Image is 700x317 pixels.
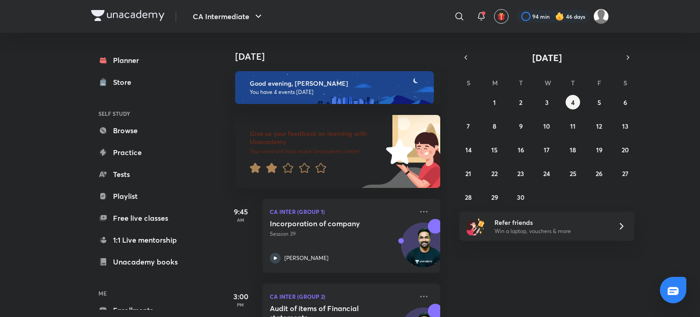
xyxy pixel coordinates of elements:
img: avatar [497,12,505,21]
img: streak [555,12,564,21]
img: feedback_image [355,115,440,188]
button: September 4, 2025 [566,95,580,109]
p: PM [222,302,259,307]
button: September 18, 2025 [566,142,580,157]
h6: Good evening, [PERSON_NAME] [250,79,426,88]
button: CA Intermediate [187,7,269,26]
abbr: September 9, 2025 [519,122,523,130]
abbr: September 15, 2025 [491,146,498,154]
button: September 24, 2025 [540,166,554,181]
button: September 13, 2025 [618,119,633,133]
button: September 14, 2025 [461,142,476,157]
img: Company Logo [91,10,165,21]
button: September 29, 2025 [487,190,502,204]
abbr: September 23, 2025 [517,169,524,178]
p: Win a laptop, vouchers & more [494,227,607,235]
abbr: Tuesday [519,78,523,87]
h6: SELF STUDY [91,106,197,121]
button: September 6, 2025 [618,95,633,109]
abbr: Friday [597,78,601,87]
button: September 26, 2025 [592,166,607,181]
p: Session 39 [270,230,413,238]
abbr: Thursday [571,78,575,87]
div: Store [113,77,137,88]
button: September 28, 2025 [461,190,476,204]
img: referral [467,217,485,235]
button: September 23, 2025 [514,166,528,181]
button: September 17, 2025 [540,142,554,157]
h5: Incorporation of company [270,219,383,228]
button: September 21, 2025 [461,166,476,181]
h6: Refer friends [494,218,607,227]
abbr: September 6, 2025 [623,98,627,107]
a: Tests [91,165,197,183]
abbr: September 3, 2025 [545,98,549,107]
abbr: September 21, 2025 [465,169,471,178]
abbr: September 26, 2025 [596,169,602,178]
button: September 2, 2025 [514,95,528,109]
a: Browse [91,121,197,140]
abbr: September 7, 2025 [467,122,470,130]
a: Planner [91,51,197,69]
abbr: September 27, 2025 [622,169,628,178]
p: CA Inter (Group 2) [270,291,413,302]
span: [DATE] [532,52,562,64]
button: September 22, 2025 [487,166,502,181]
abbr: Monday [492,78,498,87]
button: September 20, 2025 [618,142,633,157]
abbr: September 19, 2025 [596,146,602,154]
button: September 16, 2025 [514,142,528,157]
abbr: September 4, 2025 [571,98,575,107]
button: September 7, 2025 [461,119,476,133]
p: CA Inter (Group 1) [270,206,413,217]
abbr: September 28, 2025 [465,193,472,202]
abbr: September 22, 2025 [491,169,498,178]
p: [PERSON_NAME] [284,254,329,262]
abbr: September 20, 2025 [622,146,629,154]
button: September 3, 2025 [540,95,554,109]
button: avatar [494,9,509,24]
abbr: September 25, 2025 [570,169,576,178]
img: Avatar [401,228,445,271]
h4: [DATE] [235,51,449,62]
abbr: September 14, 2025 [465,146,472,154]
abbr: September 16, 2025 [518,146,524,154]
button: September 9, 2025 [514,119,528,133]
abbr: Sunday [467,78,470,87]
abbr: September 29, 2025 [491,193,498,202]
p: Your word will help make Unacademy better [250,148,383,155]
abbr: September 18, 2025 [570,146,576,154]
a: Unacademy books [91,253,197,271]
button: September 8, 2025 [487,119,502,133]
button: September 19, 2025 [592,142,607,157]
a: Practice [91,143,197,161]
a: Playlist [91,187,197,205]
abbr: September 13, 2025 [622,122,628,130]
abbr: September 10, 2025 [543,122,550,130]
button: September 11, 2025 [566,119,580,133]
abbr: September 11, 2025 [570,122,576,130]
img: evening [235,71,434,104]
button: September 25, 2025 [566,166,580,181]
button: [DATE] [472,51,622,64]
abbr: September 8, 2025 [493,122,496,130]
button: September 30, 2025 [514,190,528,204]
abbr: September 12, 2025 [596,122,602,130]
button: September 27, 2025 [618,166,633,181]
button: September 12, 2025 [592,119,607,133]
abbr: September 2, 2025 [519,98,522,107]
button: September 10, 2025 [540,119,554,133]
p: You have 4 events [DATE] [250,88,426,96]
button: September 1, 2025 [487,95,502,109]
a: Company Logo [91,10,165,23]
abbr: Saturday [623,78,627,87]
a: 1:1 Live mentorship [91,231,197,249]
abbr: Wednesday [545,78,551,87]
a: Store [91,73,197,91]
abbr: September 24, 2025 [543,169,550,178]
button: September 5, 2025 [592,95,607,109]
h5: 3:00 [222,291,259,302]
abbr: September 1, 2025 [493,98,496,107]
a: Free live classes [91,209,197,227]
abbr: September 5, 2025 [597,98,601,107]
